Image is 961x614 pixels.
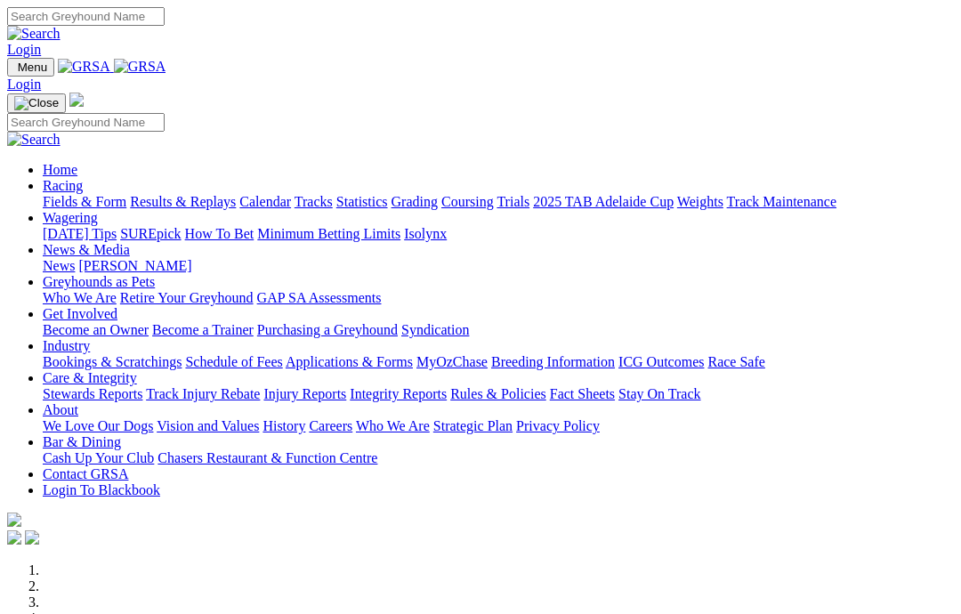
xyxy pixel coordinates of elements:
[43,290,117,305] a: Who We Are
[43,434,121,449] a: Bar & Dining
[120,226,181,241] a: SUREpick
[7,58,54,77] button: Toggle navigation
[727,194,836,209] a: Track Maintenance
[7,113,165,132] input: Search
[43,402,78,417] a: About
[392,194,438,209] a: Grading
[7,93,66,113] button: Toggle navigation
[257,226,400,241] a: Minimum Betting Limits
[43,178,83,193] a: Racing
[257,290,382,305] a: GAP SA Assessments
[7,42,41,57] a: Login
[152,322,254,337] a: Become a Trainer
[356,418,430,433] a: Who We Are
[43,258,75,273] a: News
[130,194,236,209] a: Results & Replays
[441,194,494,209] a: Coursing
[707,354,764,369] a: Race Safe
[58,59,110,75] img: GRSA
[239,194,291,209] a: Calendar
[43,386,142,401] a: Stewards Reports
[43,418,954,434] div: About
[491,354,615,369] a: Breeding Information
[43,290,954,306] div: Greyhounds as Pets
[43,418,153,433] a: We Love Our Dogs
[157,450,377,465] a: Chasers Restaurant & Function Centre
[516,418,600,433] a: Privacy Policy
[146,386,260,401] a: Track Injury Rebate
[43,450,954,466] div: Bar & Dining
[450,386,546,401] a: Rules & Policies
[286,354,413,369] a: Applications & Forms
[257,322,398,337] a: Purchasing a Greyhound
[43,226,117,241] a: [DATE] Tips
[618,354,704,369] a: ICG Outcomes
[309,418,352,433] a: Careers
[43,162,77,177] a: Home
[263,386,346,401] a: Injury Reports
[43,242,130,257] a: News & Media
[18,61,47,74] span: Menu
[43,482,160,497] a: Login To Blackbook
[43,226,954,242] div: Wagering
[157,418,259,433] a: Vision and Values
[43,354,182,369] a: Bookings & Scratchings
[14,96,59,110] img: Close
[43,466,128,481] a: Contact GRSA
[78,258,191,273] a: [PERSON_NAME]
[433,418,513,433] a: Strategic Plan
[7,530,21,545] img: facebook.svg
[262,418,305,433] a: History
[677,194,723,209] a: Weights
[120,290,254,305] a: Retire Your Greyhound
[185,354,282,369] a: Schedule of Fees
[185,226,254,241] a: How To Bet
[7,513,21,527] img: logo-grsa-white.png
[7,7,165,26] input: Search
[43,322,149,337] a: Become an Owner
[43,210,98,225] a: Wagering
[43,370,137,385] a: Care & Integrity
[401,322,469,337] a: Syndication
[43,194,954,210] div: Racing
[43,306,117,321] a: Get Involved
[43,258,954,274] div: News & Media
[336,194,388,209] a: Statistics
[533,194,674,209] a: 2025 TAB Adelaide Cup
[43,338,90,353] a: Industry
[7,77,41,92] a: Login
[295,194,333,209] a: Tracks
[25,530,39,545] img: twitter.svg
[43,450,154,465] a: Cash Up Your Club
[7,26,61,42] img: Search
[404,226,447,241] a: Isolynx
[69,93,84,107] img: logo-grsa-white.png
[43,386,954,402] div: Care & Integrity
[43,354,954,370] div: Industry
[114,59,166,75] img: GRSA
[350,386,447,401] a: Integrity Reports
[43,194,126,209] a: Fields & Form
[550,386,615,401] a: Fact Sheets
[416,354,488,369] a: MyOzChase
[497,194,529,209] a: Trials
[7,132,61,148] img: Search
[618,386,700,401] a: Stay On Track
[43,274,155,289] a: Greyhounds as Pets
[43,322,954,338] div: Get Involved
